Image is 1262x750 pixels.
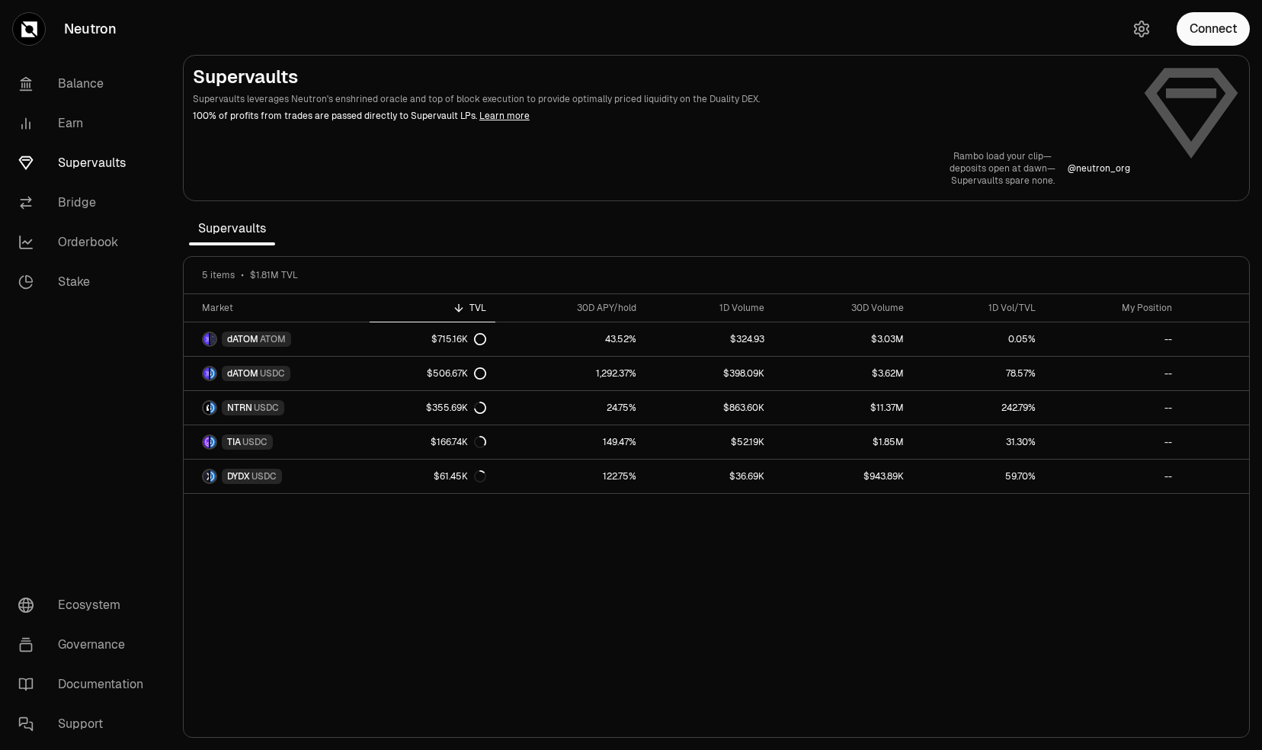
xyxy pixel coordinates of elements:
span: dATOM [227,367,258,380]
span: TIA [227,436,241,448]
img: USDC Logo [210,402,216,414]
p: Rambo load your clip— [950,150,1055,162]
a: $166.74K [370,425,495,459]
a: TIA LogoUSDC LogoTIAUSDC [184,425,370,459]
span: NTRN [227,402,252,414]
div: 1D Volume [655,302,764,314]
a: -- [1045,391,1181,425]
a: 43.52% [495,322,646,356]
h2: Supervaults [193,65,1130,89]
span: Supervaults [189,213,275,244]
img: ATOM Logo [210,333,216,345]
span: DYDX [227,470,250,482]
div: $355.69K [426,402,486,414]
a: $863.60K [645,391,774,425]
div: $166.74K [431,436,486,448]
span: 5 items [202,269,235,281]
p: Supervaults spare none. [950,175,1055,187]
div: $715.16K [431,333,486,345]
a: $3.03M [774,322,914,356]
a: @neutron_org [1068,162,1130,175]
a: 1,292.37% [495,357,646,390]
div: 30D APY/hold [504,302,637,314]
a: $355.69K [370,391,495,425]
a: Learn more [479,110,530,122]
span: dATOM [227,333,258,345]
a: Earn [6,104,165,143]
div: $61.45K [434,470,486,482]
img: dATOM Logo [203,333,209,345]
div: Market [202,302,360,314]
a: $943.89K [774,460,914,493]
a: Stake [6,262,165,302]
img: NTRN Logo [203,402,209,414]
a: $715.16K [370,322,495,356]
img: dATOM Logo [203,367,209,380]
p: @ neutron_org [1068,162,1130,175]
a: 31.30% [913,425,1044,459]
span: $1.81M TVL [250,269,298,281]
a: -- [1045,357,1181,390]
span: USDC [260,367,285,380]
a: $61.45K [370,460,495,493]
a: dATOM LogoUSDC LogodATOMUSDC [184,357,370,390]
a: NTRN LogoUSDC LogoNTRNUSDC [184,391,370,425]
a: 149.47% [495,425,646,459]
a: 24.75% [495,391,646,425]
a: $52.19K [645,425,774,459]
a: Orderbook [6,223,165,262]
div: 1D Vol/TVL [922,302,1035,314]
a: 122.75% [495,460,646,493]
a: Supervaults [6,143,165,183]
a: $324.93 [645,322,774,356]
a: Support [6,704,165,744]
a: $36.69K [645,460,774,493]
img: TIA Logo [203,436,209,448]
a: Bridge [6,183,165,223]
a: 242.79% [913,391,1044,425]
img: DYDX Logo [203,470,209,482]
button: Connect [1177,12,1250,46]
span: USDC [251,470,277,482]
p: deposits open at dawn— [950,162,1055,175]
p: 100% of profits from trades are passed directly to Supervault LPs. [193,109,1130,123]
p: Supervaults leverages Neutron's enshrined oracle and top of block execution to provide optimally ... [193,92,1130,106]
a: -- [1045,322,1181,356]
div: My Position [1054,302,1172,314]
div: TVL [379,302,485,314]
span: ATOM [260,333,286,345]
a: 59.70% [913,460,1044,493]
a: Rambo load your clip—deposits open at dawn—Supervaults spare none. [950,150,1055,187]
img: USDC Logo [210,436,216,448]
span: USDC [254,402,279,414]
a: -- [1045,425,1181,459]
a: DYDX LogoUSDC LogoDYDXUSDC [184,460,370,493]
img: USDC Logo [210,470,216,482]
a: -- [1045,460,1181,493]
a: Balance [6,64,165,104]
a: $3.62M [774,357,914,390]
img: USDC Logo [210,367,216,380]
a: $398.09K [645,357,774,390]
a: Ecosystem [6,585,165,625]
div: $506.67K [427,367,486,380]
a: dATOM LogoATOM LogodATOMATOM [184,322,370,356]
a: 0.05% [913,322,1044,356]
a: $11.37M [774,391,914,425]
a: Governance [6,625,165,665]
span: USDC [242,436,267,448]
div: 30D Volume [783,302,905,314]
a: $506.67K [370,357,495,390]
a: $1.85M [774,425,914,459]
a: 78.57% [913,357,1044,390]
a: Documentation [6,665,165,704]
